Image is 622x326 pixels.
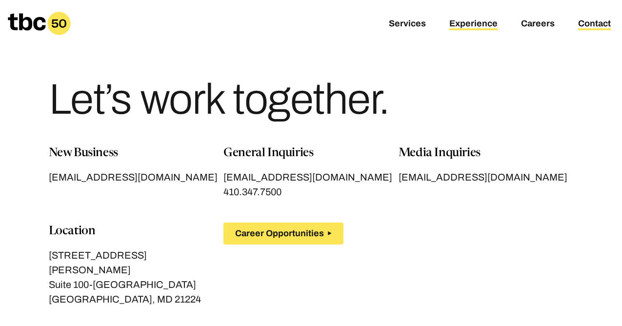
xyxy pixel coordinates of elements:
a: Contact [578,19,611,30]
a: Services [389,19,426,30]
p: [GEOGRAPHIC_DATA], MD 21224 [49,292,224,306]
span: [EMAIL_ADDRESS][DOMAIN_NAME] [49,172,218,184]
a: [EMAIL_ADDRESS][DOMAIN_NAME] [223,170,399,184]
a: [EMAIL_ADDRESS][DOMAIN_NAME] [399,170,574,184]
p: Location [49,223,224,240]
span: [EMAIL_ADDRESS][DOMAIN_NAME] [399,172,567,184]
span: Career Opportunities [235,228,324,239]
a: 410.347.7500 [223,184,281,199]
button: Career Opportunities [223,223,343,244]
p: [STREET_ADDRESS][PERSON_NAME] [49,248,224,277]
a: Homepage [8,12,71,35]
p: New Business [49,144,224,162]
p: Media Inquiries [399,144,574,162]
a: Experience [449,19,498,30]
h1: Let’s work together. [49,78,389,121]
span: 410.347.7500 [223,186,281,199]
p: General Inquiries [223,144,399,162]
a: Careers [521,19,555,30]
a: [EMAIL_ADDRESS][DOMAIN_NAME] [49,170,224,184]
span: [EMAIL_ADDRESS][DOMAIN_NAME] [223,172,392,184]
p: Suite 100-[GEOGRAPHIC_DATA] [49,277,224,292]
